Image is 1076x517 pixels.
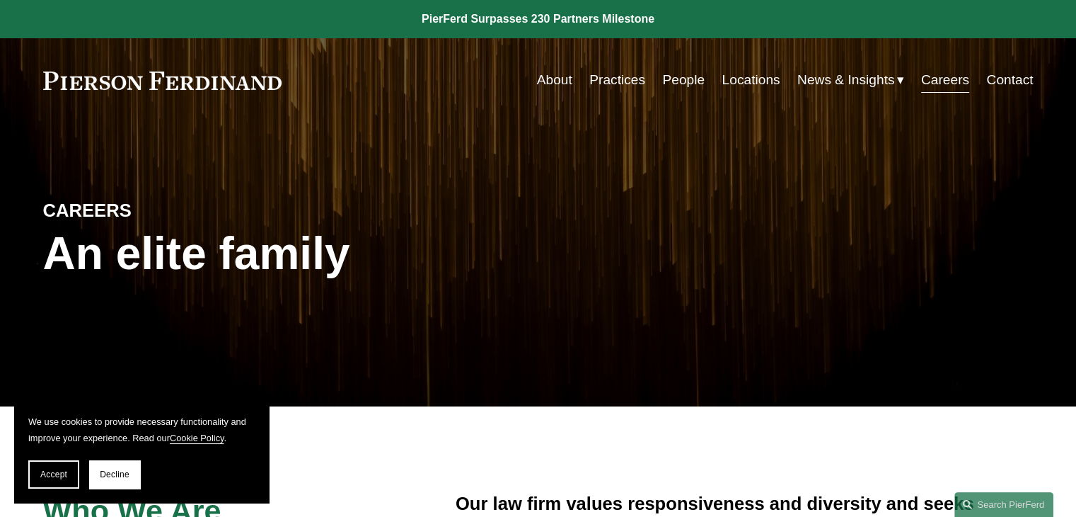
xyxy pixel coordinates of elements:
button: Decline [89,460,140,489]
button: Accept [28,460,79,489]
a: Locations [722,67,780,93]
p: We use cookies to provide necessary functionality and improve your experience. Read our . [28,414,255,446]
h1: An elite family [43,228,538,280]
a: Cookie Policy [170,433,224,443]
span: Decline [100,470,129,479]
a: Practices [589,67,645,93]
a: People [662,67,705,93]
a: Contact [986,67,1033,93]
h4: CAREERS [43,199,291,222]
a: About [537,67,572,93]
section: Cookie banner [14,399,269,503]
span: News & Insights [797,68,895,93]
a: Careers [921,67,969,93]
span: Accept [40,470,67,479]
a: Search this site [954,492,1053,517]
a: folder dropdown [797,67,904,93]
